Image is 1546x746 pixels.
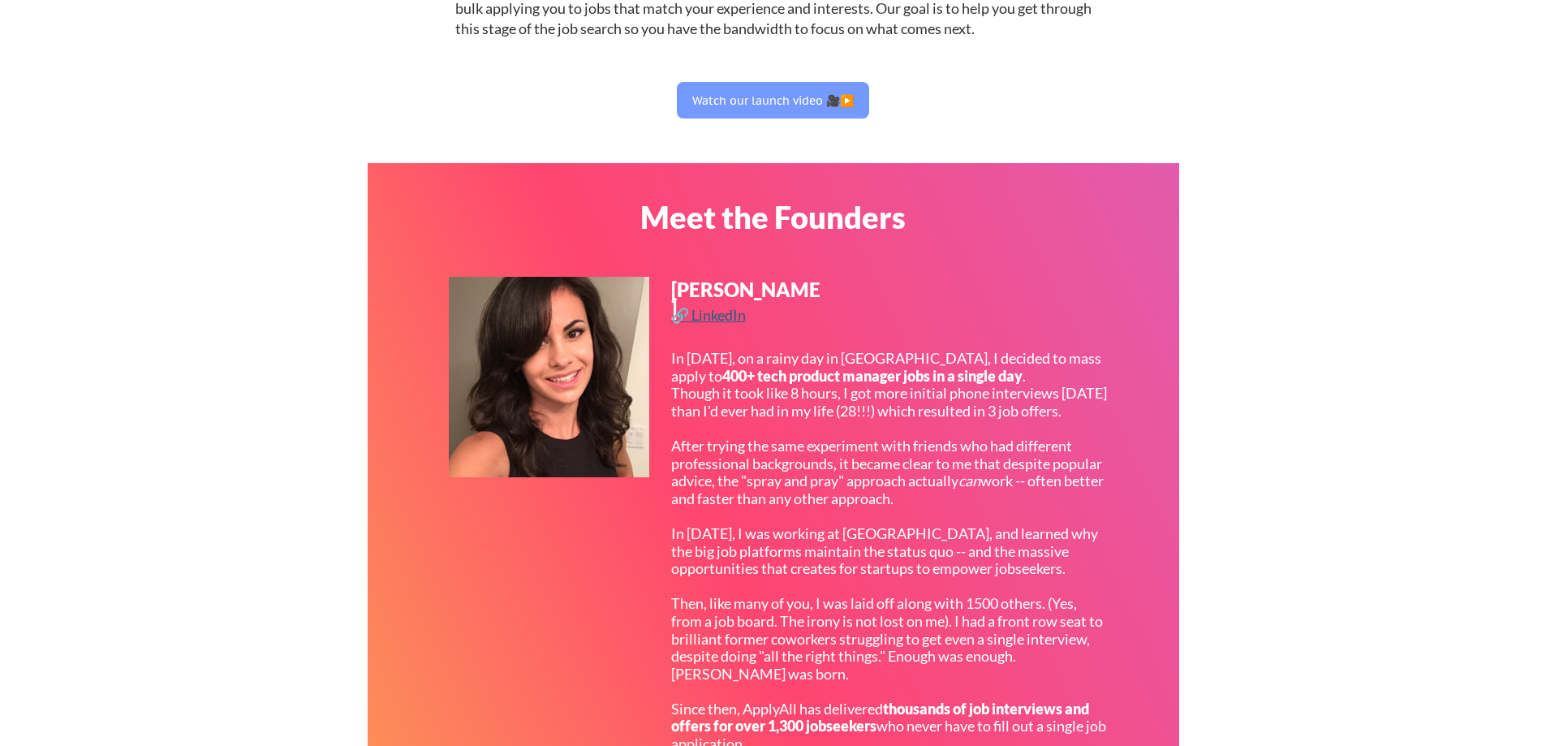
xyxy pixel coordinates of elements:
a: 🔗 LinkedIn [671,308,750,328]
em: can [958,472,980,489]
div: Meet the Founders [565,201,981,232]
button: Watch our launch video 🎥▶️ [677,82,869,119]
div: 🔗 LinkedIn [671,308,750,322]
strong: 400+ tech product manager jobs in a single day [722,367,1023,385]
div: [PERSON_NAME] [671,280,822,319]
strong: thousands of job interviews and offers for over 1,300 jobseekers [671,700,1092,735]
